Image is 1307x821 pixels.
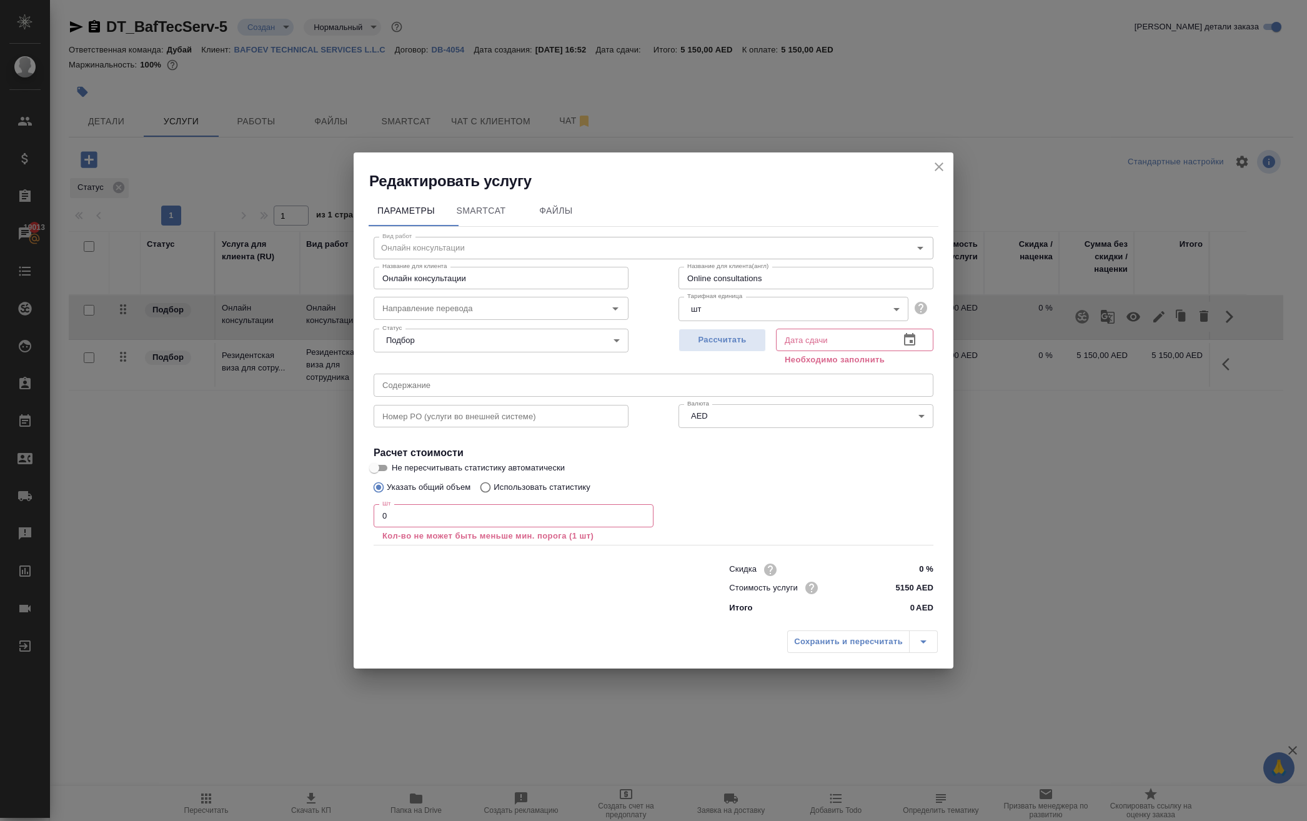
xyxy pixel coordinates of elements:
p: Кол-во не может быть меньше мин. порога (1 шт) [382,530,645,542]
button: Рассчитать [678,329,766,352]
input: ✎ Введи что-нибудь [887,579,933,597]
div: AED [678,404,933,428]
span: Рассчитать [685,333,759,347]
button: Open [607,300,624,317]
span: Файлы [526,203,586,219]
p: Необходимо заполнить [785,354,925,366]
p: Указать общий объем [387,481,470,494]
p: Стоимость услуги [729,582,798,594]
div: split button [787,630,938,653]
h4: Расчет стоимости [374,445,933,460]
span: Не пересчитывать статистику автоматически [392,462,565,474]
p: AED [916,602,933,614]
p: Использовать статистику [494,481,590,494]
button: Подбор [382,335,419,346]
p: 0 [910,602,915,614]
h2: Редактировать услугу [369,171,953,191]
input: ✎ Введи что-нибудь [887,560,933,579]
button: AED [687,410,712,421]
button: шт [687,304,705,314]
span: SmartCat [451,203,511,219]
button: close [930,157,948,176]
p: Скидка [729,563,757,575]
span: Параметры [376,203,436,219]
p: Итого [729,602,752,614]
div: Подбор [374,329,629,352]
div: шт [678,297,908,321]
